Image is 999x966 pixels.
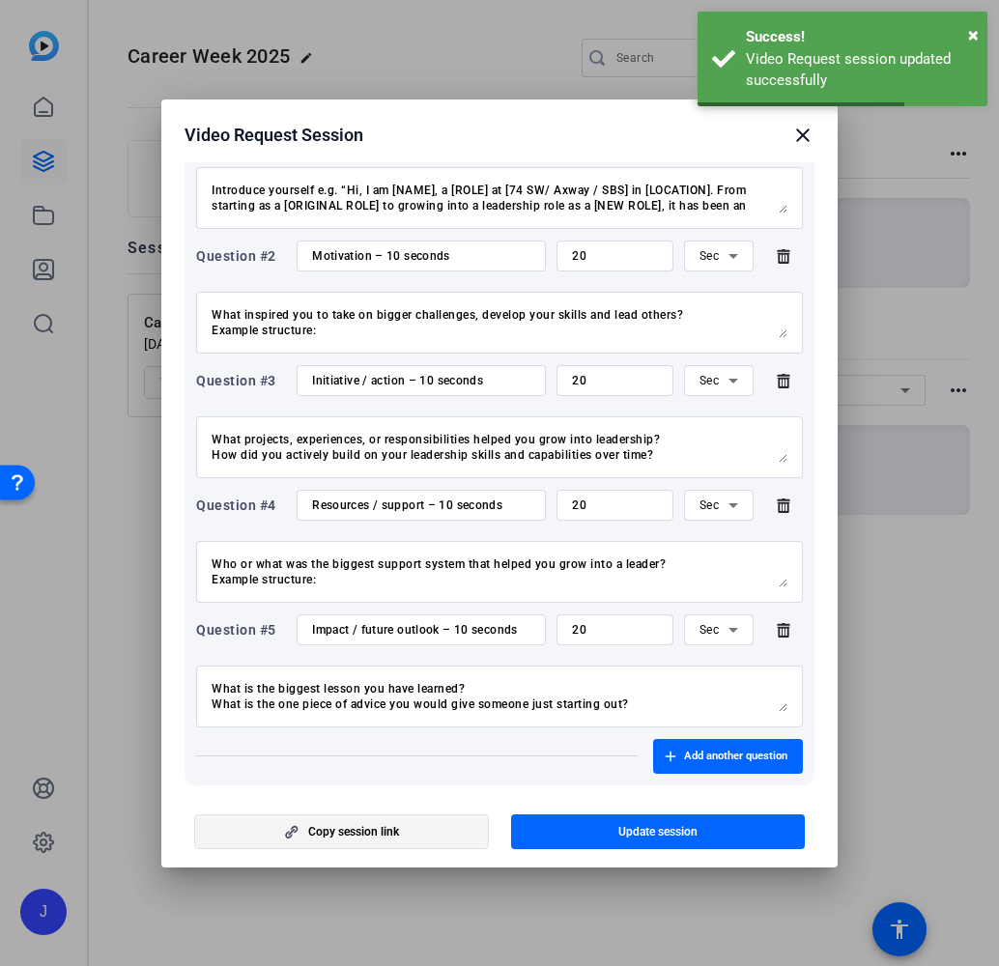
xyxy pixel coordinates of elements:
div: Success! [746,26,973,48]
div: Question #2 [196,244,286,268]
input: Time [572,373,658,388]
input: Time [572,622,658,638]
div: Video Request Session [185,124,814,147]
button: Copy session link [194,814,489,849]
input: Enter your question here [312,373,530,388]
span: Sec [699,623,720,637]
button: Update session [511,814,806,849]
button: Add another question [653,739,803,774]
span: Sec [699,374,720,387]
span: Sec [699,498,720,512]
input: Time [572,248,658,264]
mat-icon: close [791,124,814,147]
button: Close [968,20,979,49]
input: Enter your question here [312,248,530,264]
div: Question #4 [196,494,286,517]
span: Sec [699,249,720,263]
div: Question #5 [196,618,286,641]
input: Enter your question here [312,497,530,513]
span: Add another question [684,749,787,764]
span: Copy session link [308,824,399,839]
span: Update session [618,824,698,839]
span: × [968,23,979,46]
div: Question #3 [196,369,286,392]
input: Time [572,497,658,513]
input: Enter your question here [312,622,530,638]
div: Video Request session updated successfully [746,48,973,92]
